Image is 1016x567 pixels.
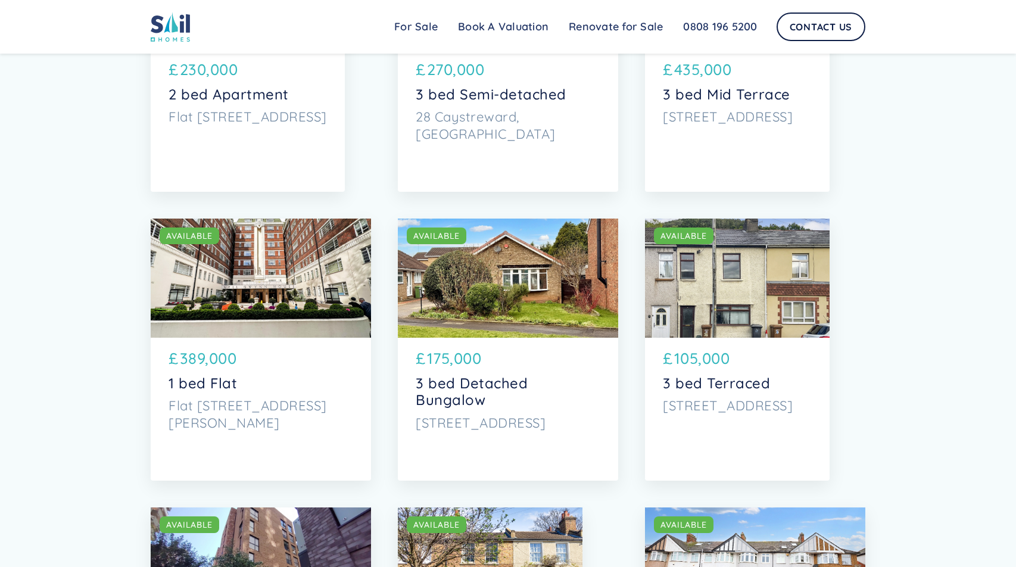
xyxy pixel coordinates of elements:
[169,58,179,80] p: £
[427,347,482,369] p: 175,000
[663,347,673,369] p: £
[777,13,866,41] a: Contact Us
[663,375,812,392] p: 3 bed Terraced
[416,347,426,369] p: £
[673,15,767,39] a: 0808 196 5200
[151,12,190,42] img: sail home logo colored
[416,375,600,409] p: 3 bed Detached Bungalow
[674,347,730,369] p: 105,000
[663,108,812,126] p: [STREET_ADDRESS]
[663,397,812,415] p: [STREET_ADDRESS]
[151,219,371,481] a: AVAILABLE£389,0001 bed FlatFlat [STREET_ADDRESS][PERSON_NAME]
[663,58,673,80] p: £
[413,230,460,242] div: AVAILABLE
[413,519,460,531] div: AVAILABLE
[398,219,618,481] a: AVAILABLE£175,0003 bed Detached Bungalow[STREET_ADDRESS]
[559,15,673,39] a: Renovate for Sale
[660,519,707,531] div: AVAILABLE
[448,15,559,39] a: Book A Valuation
[384,15,448,39] a: For Sale
[663,86,812,103] p: 3 bed Mid Terrace
[416,415,600,432] p: [STREET_ADDRESS]
[180,347,237,369] p: 389,000
[169,397,353,432] p: Flat [STREET_ADDRESS][PERSON_NAME]
[416,108,600,143] p: 28 Caystreward, [GEOGRAPHIC_DATA]
[169,108,327,126] p: Flat [STREET_ADDRESS]
[416,86,600,103] p: 3 bed Semi-detached
[645,219,830,481] a: AVAILABLE£105,0003 bed Terraced[STREET_ADDRESS]
[674,58,732,80] p: 435,000
[180,58,238,80] p: 230,000
[416,58,426,80] p: £
[166,519,213,531] div: AVAILABLE
[166,230,213,242] div: AVAILABLE
[169,347,179,369] p: £
[169,375,353,392] p: 1 bed Flat
[427,58,485,80] p: 270,000
[660,230,707,242] div: AVAILABLE
[169,86,327,103] p: 2 bed Apartment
